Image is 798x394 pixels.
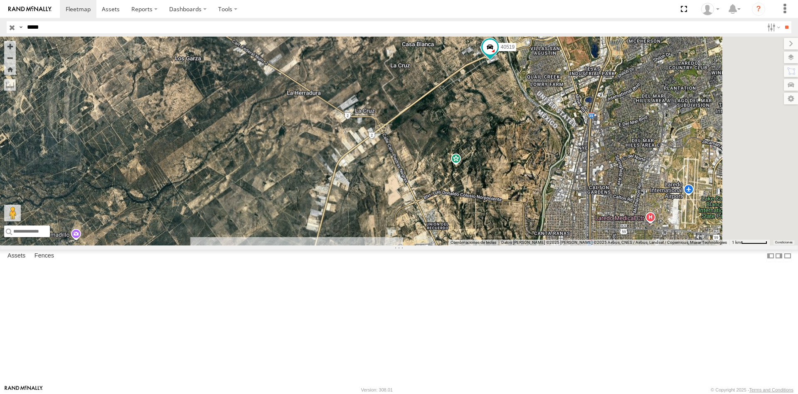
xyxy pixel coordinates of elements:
[766,250,775,262] label: Dock Summary Table to the Left
[4,205,21,221] button: Arrastra el hombrecito naranja al mapa para abrir Street View
[775,250,783,262] label: Dock Summary Table to the Right
[5,386,43,394] a: Visit our Website
[501,240,727,245] span: Datos [PERSON_NAME] ©2025 [PERSON_NAME] ©2025 Airbus, CNES / Airbus, Landsat / Copernicus, Maxar ...
[764,21,782,33] label: Search Filter Options
[752,2,765,16] i: ?
[8,6,52,12] img: rand-logo.svg
[711,387,793,392] div: © Copyright 2025 -
[17,21,24,33] label: Search Query
[729,240,770,245] button: Escala del mapa: 1 km por 59 píxeles
[784,93,798,104] label: Map Settings
[4,52,16,64] button: Zoom out
[775,241,793,244] a: Condiciones (se abre en una nueva pestaña)
[698,3,722,15] div: Juan Lopez
[749,387,793,392] a: Terms and Conditions
[451,240,496,245] button: Combinaciones de teclas
[4,79,16,91] label: Measure
[501,44,515,50] span: 40519
[4,64,16,75] button: Zoom Home
[783,250,792,262] label: Hide Summary Table
[732,240,741,245] span: 1 km
[361,387,393,392] div: Version: 308.01
[30,250,58,262] label: Fences
[3,250,30,262] label: Assets
[4,41,16,52] button: Zoom in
